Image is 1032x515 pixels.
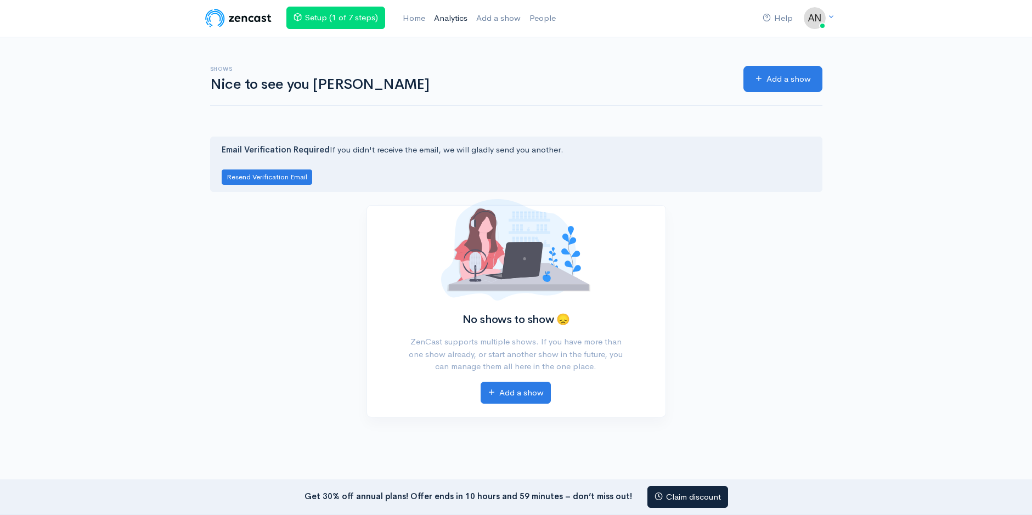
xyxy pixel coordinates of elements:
a: Setup (1 of 7 steps) [286,7,385,29]
div: If you didn't receive the email, we will gladly send you another. [210,137,822,192]
h2: No shows to show 😞 [404,314,628,326]
h1: Nice to see you [PERSON_NAME] [210,77,730,93]
strong: Get 30% off annual plans! Offer ends in 10 hours and 59 minutes – don’t miss out! [304,490,632,501]
img: ZenCast Logo [204,7,273,29]
img: No shows added [441,199,590,301]
a: Add a show [743,66,822,93]
strong: Email Verification Required [222,144,330,155]
a: Claim discount [647,486,728,508]
button: Resend Verification Email [222,169,312,185]
img: ... [804,7,826,29]
h6: Shows [210,66,730,72]
p: ZenCast supports multiple shows. If you have more than one show already, or start another show in... [404,336,628,373]
a: Add a show [472,7,525,30]
a: Home [398,7,430,30]
a: Help [758,7,797,30]
a: Analytics [430,7,472,30]
a: Add a show [481,382,551,404]
a: People [525,7,560,30]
